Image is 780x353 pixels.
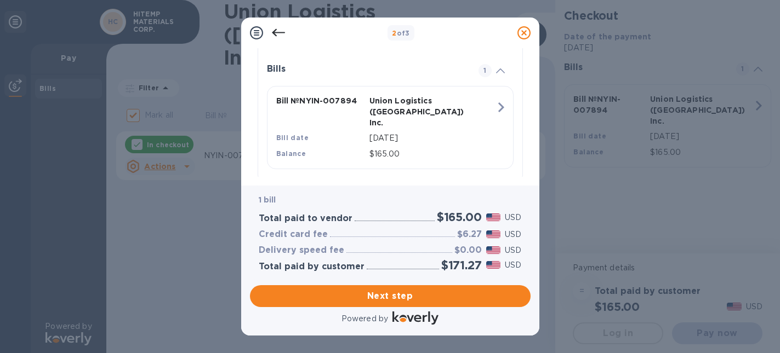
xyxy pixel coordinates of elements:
p: USD [505,245,521,256]
b: Bill date [276,134,309,142]
h3: Total paid by customer [259,262,365,272]
b: 1 bill [259,195,276,204]
span: 2 [392,29,396,37]
img: USD [486,246,501,254]
p: Powered by [341,313,388,325]
span: Next step [259,290,522,303]
h3: Delivery speed fee [259,245,344,256]
h2: $165.00 [437,210,482,224]
h3: Credit card fee [259,229,328,240]
p: $165.00 [369,148,496,160]
button: Next step [250,285,531,307]
h3: Total paid to vendor [259,213,352,224]
p: USD [505,229,521,240]
p: USD [505,259,521,271]
img: USD [486,261,501,269]
span: 1 [479,64,492,77]
p: Bill № NYIN-007894 [276,95,365,106]
p: [DATE] [369,132,496,144]
b: Balance [276,149,306,158]
p: Union Logistics ([GEOGRAPHIC_DATA]) Inc. [369,95,458,128]
img: USD [486,213,501,221]
button: Bill №NYIN-007894Union Logistics ([GEOGRAPHIC_DATA]) Inc.Bill date[DATE]Balance$165.00 [267,86,514,169]
img: USD [486,230,501,238]
p: USD [505,212,521,223]
b: of 3 [392,29,410,37]
h3: Bills [267,64,465,74]
h2: $171.27 [441,258,482,272]
h3: $0.00 [454,245,482,256]
img: Logo [392,311,439,325]
h3: $6.27 [457,229,482,240]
